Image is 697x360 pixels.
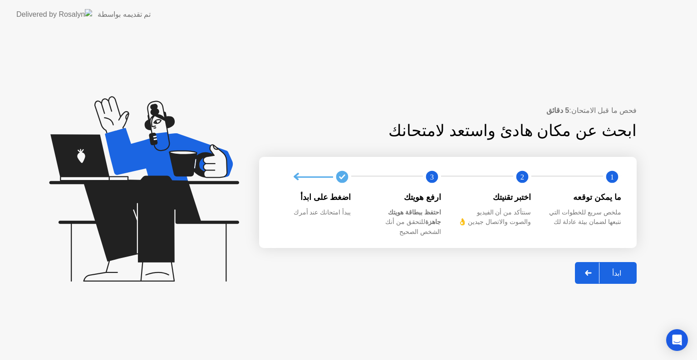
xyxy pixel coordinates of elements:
[275,208,351,218] div: يبدأ امتحانك عند أمرك
[599,269,634,277] div: ابدأ
[610,173,614,181] text: 1
[520,173,524,181] text: 2
[366,208,442,237] div: للتحقق من أنك الشخص الصحيح
[259,105,637,116] div: فحص ما قبل الامتحان:
[16,9,92,19] img: Delivered by Rosalyn
[546,191,622,203] div: ما يمكن توقعه
[366,191,442,203] div: ارفع هويتك
[456,208,531,227] div: سنتأكد من أن الفيديو والصوت والاتصال جيدين 👌
[666,329,688,351] div: Open Intercom Messenger
[575,262,637,284] button: ابدأ
[317,119,637,143] div: ابحث عن مكان هادئ واستعد لامتحانك
[546,107,569,114] b: 5 دقائق
[546,208,622,227] div: ملخص سريع للخطوات التي نتبعها لضمان بيئة عادلة لك
[275,191,351,203] div: اضغط على ابدأ
[388,209,441,226] b: احتفظ ببطاقة هويتك جاهزة
[456,191,531,203] div: اختبر تقنيتك
[98,9,151,20] div: تم تقديمه بواسطة
[430,173,434,181] text: 3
